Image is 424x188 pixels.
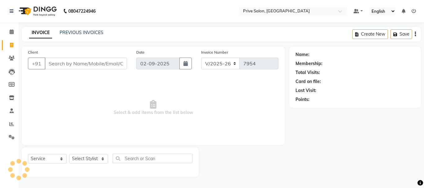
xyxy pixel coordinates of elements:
[28,77,278,139] span: Select & add items from the list below
[295,87,316,94] div: Last Visit:
[352,29,388,39] button: Create New
[28,58,45,69] button: +91
[295,51,309,58] div: Name:
[68,2,96,20] b: 08047224946
[16,2,58,20] img: logo
[113,154,192,163] input: Search or Scan
[201,50,228,55] label: Invoice Number
[60,30,103,35] a: PREVIOUS INVOICES
[136,50,145,55] label: Date
[295,69,320,76] div: Total Visits:
[295,78,321,85] div: Card on file:
[390,29,412,39] button: Save
[295,96,309,103] div: Points:
[295,60,323,67] div: Membership:
[28,50,38,55] label: Client
[29,27,52,38] a: INVOICE
[45,58,127,69] input: Search by Name/Mobile/Email/Code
